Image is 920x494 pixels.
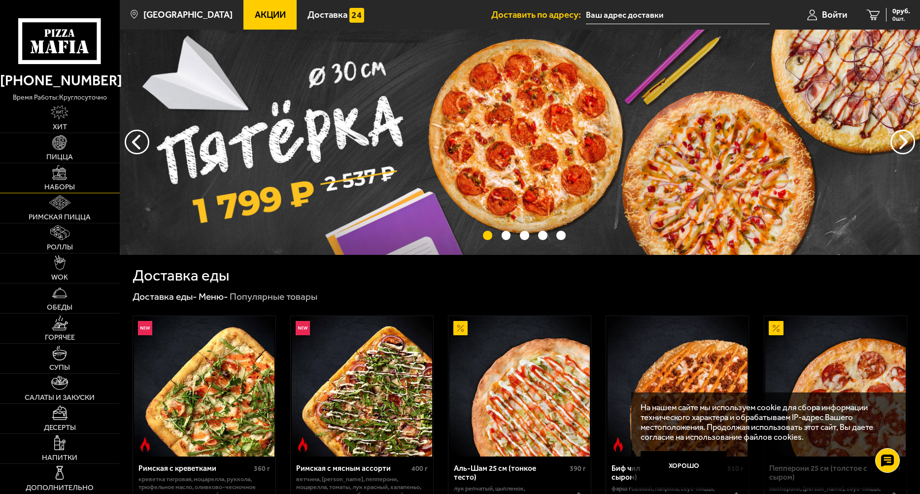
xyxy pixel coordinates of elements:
[47,244,73,251] span: Роллы
[291,316,433,457] a: НовинкаОстрое блюдоРимская с мясным ассорти
[890,130,915,154] button: предыдущий
[411,464,428,473] span: 400 г
[254,464,270,473] span: 360 г
[44,424,76,431] span: Десерты
[764,316,907,457] a: АкционныйПепперони 25 см (толстое с сыром)
[296,464,409,473] div: Римская с мясным ассорти
[491,10,586,20] span: Доставить по адресу:
[143,10,233,20] span: [GEOGRAPHIC_DATA]
[538,231,547,240] button: точки переключения
[133,268,229,283] h1: Доставка еды
[641,402,891,442] p: На нашем сайте мы используем cookie для сбора информации технического характера и обрабатываем IP...
[134,316,274,457] img: Римская с креветками
[53,123,67,131] span: Хит
[449,316,590,457] img: Аль-Шам 25 см (тонкое тесто)
[608,316,748,457] img: Биф чили 25 см (толстое с сыром)
[612,464,725,482] div: Биф чили 25 см (толстое с сыром)
[45,334,75,341] span: Горячее
[307,10,347,20] span: Доставка
[892,8,910,15] span: 0 руб.
[892,16,910,22] span: 0 шт.
[483,231,492,240] button: точки переключения
[230,290,317,303] div: Популярные товары
[29,213,91,221] span: Римская пицца
[49,364,70,371] span: Супы
[25,394,95,401] span: Салаты и закуски
[556,231,566,240] button: точки переключения
[769,321,783,335] img: Акционный
[46,153,73,161] span: Пицца
[199,291,228,302] a: Меню-
[611,437,625,452] img: Острое блюдо
[125,130,149,154] button: следующий
[255,10,286,20] span: Акции
[51,274,68,281] span: WOK
[42,454,77,461] span: Напитки
[586,6,770,24] input: Ваш адрес доставки
[296,437,310,452] img: Острое блюдо
[138,464,252,473] div: Римская с креветками
[453,321,468,335] img: Акционный
[133,316,275,457] a: НовинкаОстрое блюдоРимская с креветками
[44,183,75,191] span: Наборы
[606,316,749,457] a: Острое блюдоБиф чили 25 см (толстое с сыром)
[133,291,197,302] a: Доставка еды-
[448,316,591,457] a: АкционныйАль-Шам 25 см (тонкое тесто)
[502,231,511,240] button: точки переключения
[47,304,72,311] span: Обеды
[822,10,847,20] span: Войти
[641,451,727,480] button: Хорошо
[520,231,529,240] button: точки переключения
[292,316,432,457] img: Римская с мясным ассорти
[138,437,152,452] img: Острое блюдо
[454,464,567,482] div: Аль-Шам 25 см (тонкое тесто)
[26,484,94,492] span: Дополнительно
[765,316,906,457] img: Пепперони 25 см (толстое с сыром)
[570,464,586,473] span: 390 г
[349,8,364,22] img: 15daf4d41897b9f0e9f617042186c801.svg
[296,321,310,335] img: Новинка
[138,321,152,335] img: Новинка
